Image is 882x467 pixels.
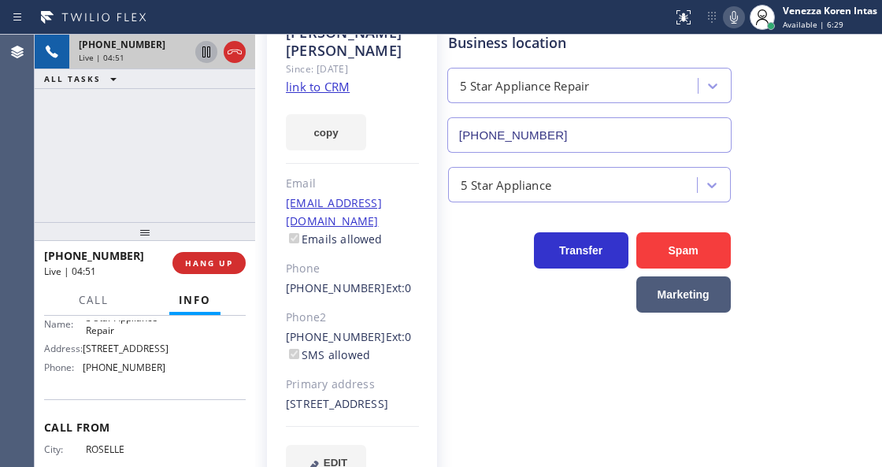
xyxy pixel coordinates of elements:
div: Primary address [286,376,419,394]
span: ROSELLE [86,443,165,455]
span: ALL TASKS [44,73,101,84]
div: 5 Star Appliance [461,176,551,194]
div: [PERSON_NAME] [PERSON_NAME] [286,24,419,60]
button: Hold Customer [195,41,217,63]
button: HANG UP [172,252,246,274]
span: [STREET_ADDRESS] [83,343,169,354]
span: Call [79,293,109,307]
div: Venezza Koren Intas [783,4,877,17]
button: copy [286,114,366,150]
button: Marketing [636,276,731,313]
span: Address: [44,343,83,354]
label: Emails allowed [286,232,383,246]
span: [PHONE_NUMBER] [79,38,165,51]
span: Ext: 0 [386,280,412,295]
span: [PHONE_NUMBER] [44,248,144,263]
span: City: [44,443,86,455]
input: SMS allowed [289,349,299,359]
span: [PHONE_NUMBER] [83,361,165,373]
a: [PHONE_NUMBER] [286,280,386,295]
button: Hang up [224,41,246,63]
div: 5 Star Appliance Repair [460,77,590,95]
span: Phone: [44,361,83,373]
button: Transfer [534,232,628,269]
a: [PHONE_NUMBER] [286,329,386,344]
button: Mute [723,6,745,28]
span: Ext: 0 [386,329,412,344]
button: Call [69,285,118,316]
a: link to CRM [286,79,350,95]
span: Live | 04:51 [44,265,96,278]
span: Name: [44,318,86,330]
div: Phone2 [286,309,419,327]
div: Business location [448,32,731,54]
button: ALL TASKS [35,69,132,88]
button: Spam [636,232,731,269]
span: HANG UP [185,258,233,269]
input: Phone Number [447,117,732,153]
span: Available | 6:29 [783,19,843,30]
div: [STREET_ADDRESS] [286,395,419,413]
span: 5 Star Appliance Repair [86,312,165,336]
span: Call From [44,420,246,435]
span: Info [179,293,211,307]
div: Phone [286,260,419,278]
input: Emails allowed [289,233,299,243]
button: Info [169,285,220,316]
span: Live | 04:51 [79,52,124,63]
div: Email [286,175,419,193]
a: [EMAIL_ADDRESS][DOMAIN_NAME] [286,195,382,228]
label: SMS allowed [286,347,370,362]
div: Since: [DATE] [286,60,419,78]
